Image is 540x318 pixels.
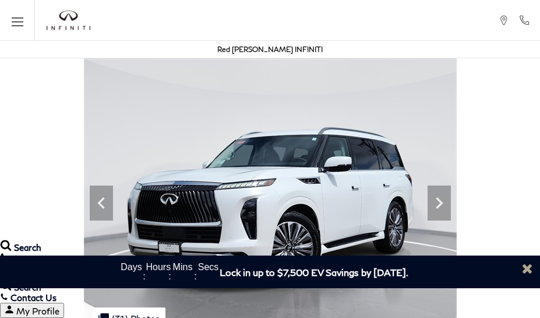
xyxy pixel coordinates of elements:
[220,267,408,278] span: Lock in up to $7,500 EV Savings by [DATE].
[143,272,146,281] span: :
[47,11,90,30] img: INFINITI
[14,242,41,253] span: Search
[168,272,172,281] span: :
[146,263,168,272] span: Hours
[197,263,220,272] span: Secs
[520,261,534,275] a: Close
[16,306,59,316] span: My Profile
[172,263,194,272] span: Mins
[47,11,90,30] a: infiniti
[121,263,143,272] span: Days
[217,45,323,54] a: Red [PERSON_NAME] INFINITI
[194,272,197,281] span: :
[12,253,44,264] span: Contact
[10,292,57,303] span: Contact Us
